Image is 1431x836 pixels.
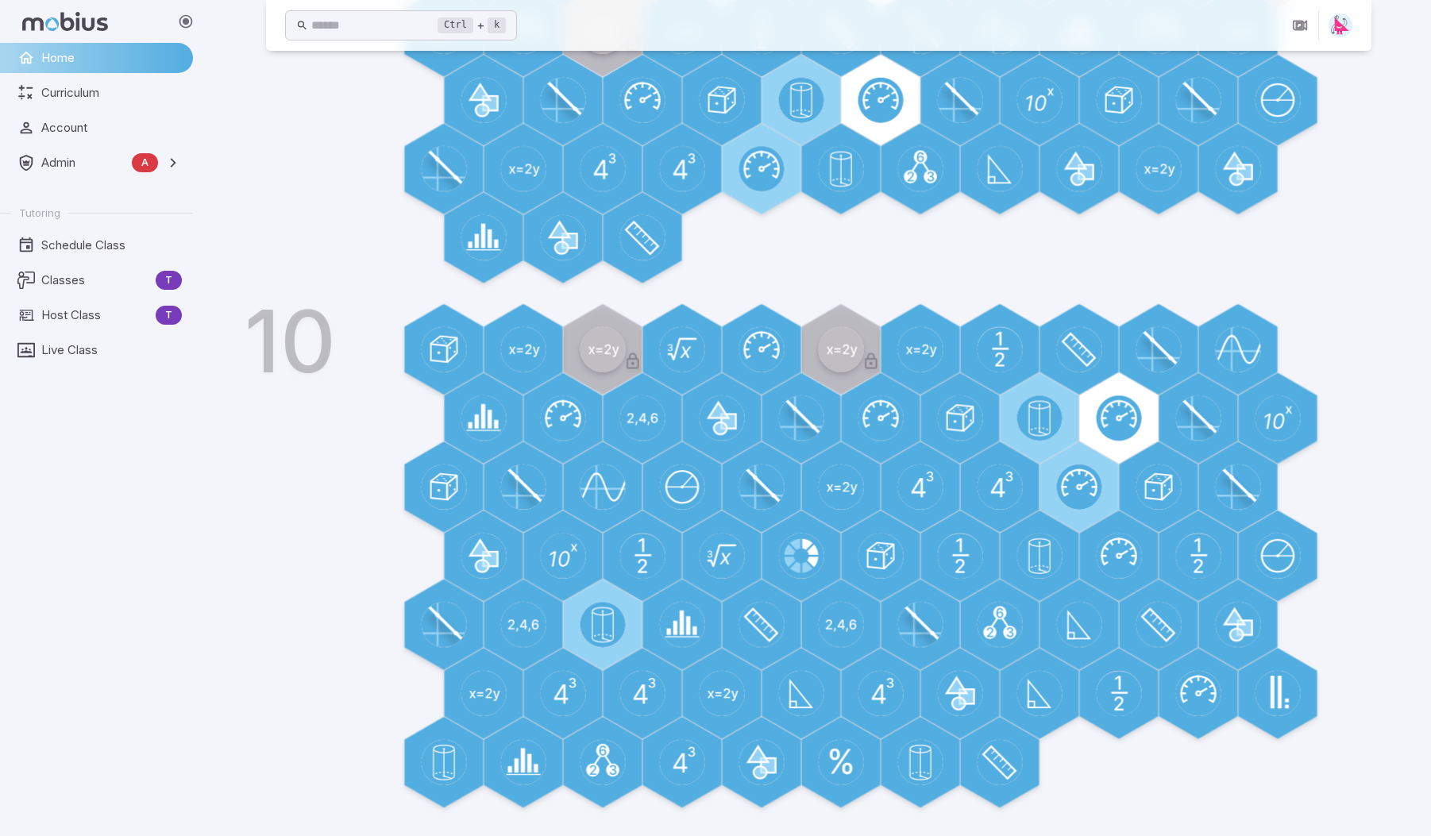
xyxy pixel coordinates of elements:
[41,119,182,137] span: Account
[1329,13,1352,37] img: right-triangle.svg
[41,49,182,67] span: Home
[1285,10,1315,40] button: Join in Zoom Client
[41,272,149,289] span: Classes
[156,307,182,323] span: T
[41,154,125,171] span: Admin
[488,17,506,33] kbd: k
[41,84,182,102] span: Curriculum
[245,299,337,384] h1: 10
[132,155,158,171] span: A
[41,237,182,254] span: Schedule Class
[19,206,60,220] span: Tutoring
[41,306,149,324] span: Host Class
[438,17,473,33] kbd: Ctrl
[41,341,182,359] span: Live Class
[438,16,506,35] div: +
[156,272,182,288] span: T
